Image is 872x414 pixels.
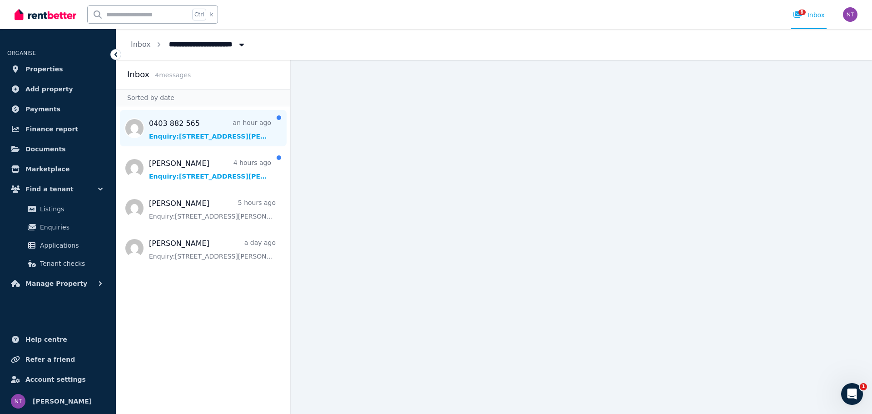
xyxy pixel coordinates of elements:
[25,354,75,365] span: Refer a friend
[149,198,276,221] a: [PERSON_NAME]5 hours agoEnquiry:[STREET_ADDRESS][PERSON_NAME].
[7,60,109,78] a: Properties
[25,334,67,345] span: Help centre
[25,104,60,115] span: Payments
[25,84,73,95] span: Add property
[116,29,261,60] nav: Breadcrumb
[15,8,76,21] img: RentBetter
[40,222,101,233] span: Enquiries
[149,118,271,141] a: 0403 882 565an hour agoEnquiry:[STREET_ADDRESS][PERSON_NAME].
[127,68,149,81] h2: Inbox
[7,330,109,349] a: Help centre
[11,218,105,236] a: Enquiries
[149,238,276,261] a: [PERSON_NAME]a day agoEnquiry:[STREET_ADDRESS][PERSON_NAME].
[7,140,109,158] a: Documents
[40,204,101,214] span: Listings
[11,254,105,273] a: Tenant checks
[25,124,78,135] span: Finance report
[131,40,151,49] a: Inbox
[116,106,290,414] nav: Message list
[25,278,87,289] span: Manage Property
[210,11,213,18] span: k
[7,100,109,118] a: Payments
[11,236,105,254] a: Applications
[11,200,105,218] a: Listings
[116,89,290,106] div: Sorted by date
[7,160,109,178] a: Marketplace
[7,180,109,198] button: Find a tenant
[25,184,74,195] span: Find a tenant
[25,164,69,175] span: Marketplace
[11,394,25,409] img: nicholas tsatsos
[860,383,867,390] span: 1
[841,383,863,405] iframe: Intercom live chat
[40,240,101,251] span: Applications
[7,50,36,56] span: ORGANISE
[793,10,825,20] div: Inbox
[33,396,92,407] span: [PERSON_NAME]
[7,350,109,369] a: Refer a friend
[25,144,66,155] span: Documents
[7,370,109,389] a: Account settings
[40,258,101,269] span: Tenant checks
[149,158,271,181] a: [PERSON_NAME]4 hours agoEnquiry:[STREET_ADDRESS][PERSON_NAME].
[7,274,109,293] button: Manage Property
[25,64,63,75] span: Properties
[7,80,109,98] a: Add property
[25,374,86,385] span: Account settings
[798,10,806,15] span: 6
[155,71,191,79] span: 4 message s
[192,9,206,20] span: Ctrl
[7,120,109,138] a: Finance report
[843,7,857,22] img: nicholas tsatsos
